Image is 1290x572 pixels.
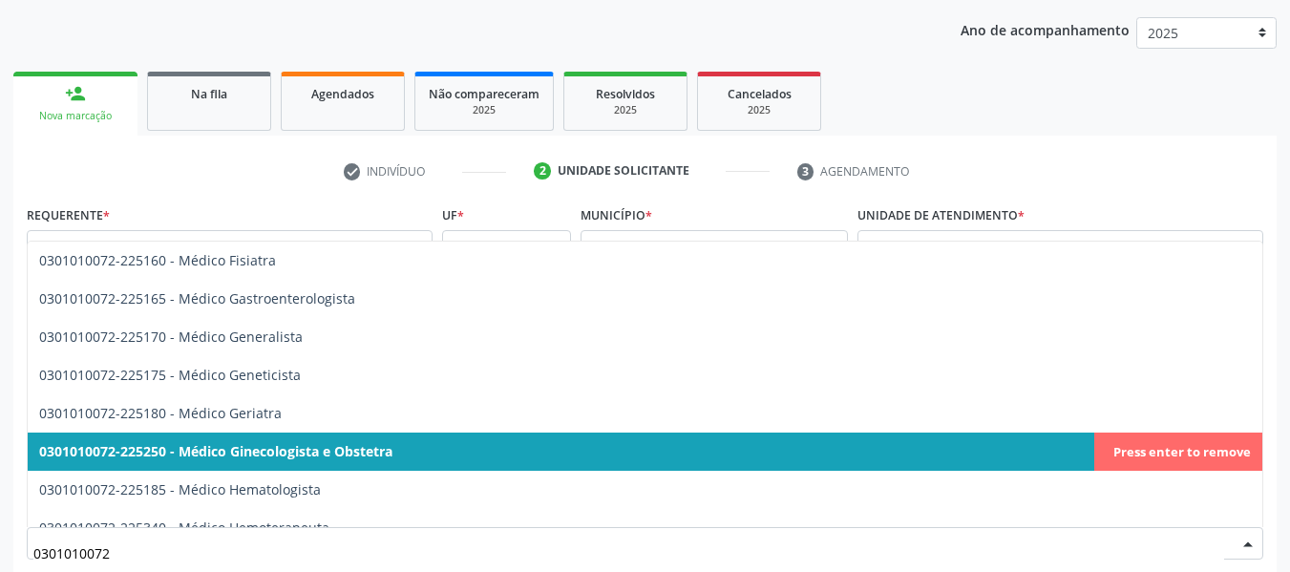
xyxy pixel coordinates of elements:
[449,237,532,256] span: AL
[39,480,321,498] span: 0301010072-225185 - Médico Hematologista
[39,442,392,460] span: 0301010072-225250 - Médico Ginecologista e Obstetra
[27,109,124,123] div: Nova marcação
[442,201,464,230] label: UF
[857,201,1025,230] label: Unidade de atendimento
[534,162,551,180] div: 2
[191,86,227,102] span: Na fila
[27,201,110,230] label: Requerente
[558,162,689,180] div: Unidade solicitante
[39,404,282,422] span: 0301010072-225180 - Médico Geriatra
[578,103,673,117] div: 2025
[39,519,329,537] span: 0301010072-225340 - Médico Hemoterapeuta
[311,86,374,102] span: Agendados
[39,251,276,269] span: 0301010072-225160 - Médico Fisiatra
[596,86,655,102] span: Resolvidos
[728,86,792,102] span: Cancelados
[39,289,355,307] span: 0301010072-225165 - Médico Gastroenterologista
[581,201,652,230] label: Município
[65,83,86,104] div: person_add
[429,103,539,117] div: 2025
[711,103,807,117] div: 2025
[33,534,1224,572] input: Buscar por procedimento
[39,328,303,346] span: 0301010072-225170 - Médico Generalista
[33,237,393,256] span: Médico(a)
[961,17,1130,41] p: Ano de acompanhamento
[39,366,301,384] span: 0301010072-225175 - Médico Geneticista
[864,237,1224,256] span: Unidade de Saude da Familia [PERSON_NAME]
[587,237,809,256] span: [PERSON_NAME]
[429,86,539,102] span: Não compareceram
